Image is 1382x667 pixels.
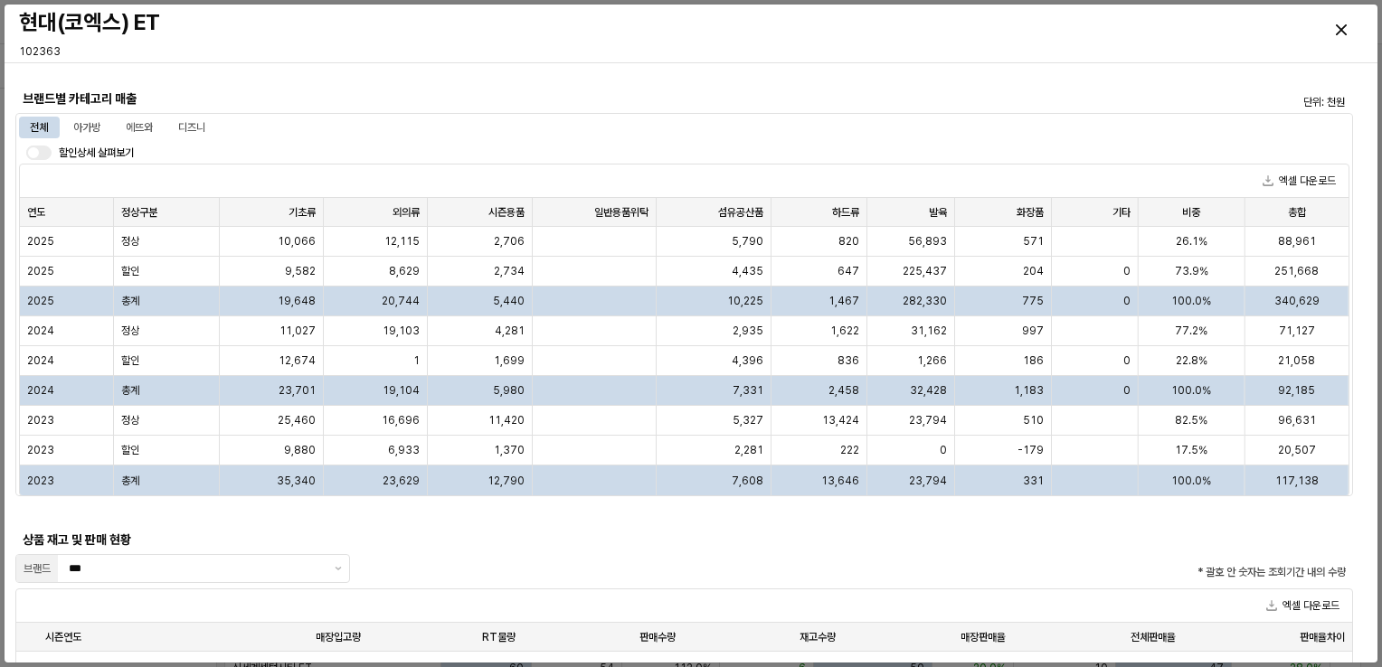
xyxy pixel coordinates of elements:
[19,117,59,138] div: 전체
[734,443,763,457] span: 2,281
[1026,564,1346,580] p: * 괄호 안 숫자는 조회기간 내의 수량
[495,324,525,338] span: 4,281
[494,234,525,249] span: 2,706
[832,204,859,219] span: 하드류
[594,204,648,219] span: 일반용품위탁
[828,383,859,398] span: 2,458
[1023,413,1044,427] span: 510
[1176,353,1207,368] span: 22.8%
[1023,264,1044,278] span: 204
[1175,264,1208,278] span: 73.9%
[1278,413,1316,427] span: 96,631
[1022,294,1044,308] span: 775
[494,443,525,457] span: 1,370
[19,43,345,60] p: 102363
[494,264,525,278] span: 2,734
[121,443,139,457] span: 할인
[1171,473,1211,487] span: 100.0%
[1274,294,1320,308] span: 340,629
[1175,443,1207,457] span: 17.5%
[45,629,81,644] span: 시즌연도
[732,353,763,368] span: 4,396
[393,204,420,219] span: 외의류
[27,413,54,427] span: 2023
[24,559,51,578] div: 브랜드
[383,324,420,338] span: 19,103
[27,264,54,278] span: 2025
[27,324,54,338] span: 2024
[1278,443,1316,457] span: 20,507
[27,383,54,398] span: 2024
[413,353,420,368] span: 1
[488,413,525,427] span: 11,420
[1300,629,1345,644] span: 판매율차이
[1320,8,1363,52] button: Close
[1288,204,1306,219] span: 총합
[733,324,763,338] span: 2,935
[121,473,139,487] span: 총계
[23,90,343,107] h6: 브랜드별 카테고리 매출
[800,629,836,644] span: 재고수량
[278,294,316,308] span: 19,648
[1175,324,1207,338] span: 77.2%
[493,383,525,398] span: 5,980
[289,204,316,219] span: 기초류
[822,413,859,427] span: 13,424
[1017,204,1044,219] span: 화장품
[27,204,45,219] span: 연도
[961,629,1006,644] span: 매장판매율
[30,117,48,138] div: 전체
[1123,353,1131,368] span: 0
[732,234,763,249] span: 5,790
[1014,383,1044,398] span: 1,183
[278,413,316,427] span: 25,460
[1112,204,1131,219] span: 기타
[1023,353,1044,368] span: 186
[121,204,157,219] span: 정상구분
[1137,94,1345,110] p: 단위: 천원
[388,443,420,457] span: 6,933
[115,117,164,138] div: 에뜨와
[27,443,54,457] span: 2023
[126,117,153,138] div: 에뜨와
[389,264,420,278] span: 8,629
[488,204,525,219] span: 시즌용품
[1023,234,1044,249] span: 571
[639,629,676,644] span: 판매수량
[279,324,316,338] span: 11,027
[73,117,100,138] div: 아가방
[838,353,859,368] span: 836
[494,353,525,368] span: 1,699
[27,353,54,368] span: 2024
[908,234,947,249] span: 56,893
[27,234,54,249] span: 2025
[121,234,139,249] span: 정상
[316,629,361,644] span: 매장입고량
[838,234,859,249] span: 820
[487,473,525,487] span: 12,790
[482,629,516,644] span: RT물량
[121,294,139,308] span: 총계
[909,413,947,427] span: 23,794
[284,443,316,457] span: 9,880
[1123,383,1131,398] span: 0
[1259,595,1347,616] button: 엑셀 다운로드
[821,473,859,487] span: 13,646
[733,413,763,427] span: 5,327
[838,264,859,278] span: 647
[279,353,316,368] span: 12,674
[382,294,420,308] span: 20,744
[903,294,947,308] span: 282,330
[493,294,525,308] span: 5,440
[1018,443,1044,457] span: -179
[733,383,763,398] span: 7,331
[1023,473,1044,487] span: 331
[382,413,420,427] span: 16,696
[1123,294,1131,308] span: 0
[1275,473,1319,487] span: 117,138
[840,443,859,457] span: 222
[732,473,763,487] span: 7,608
[121,264,139,278] span: 할인
[929,204,947,219] span: 발육
[1171,383,1211,398] span: 100.0%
